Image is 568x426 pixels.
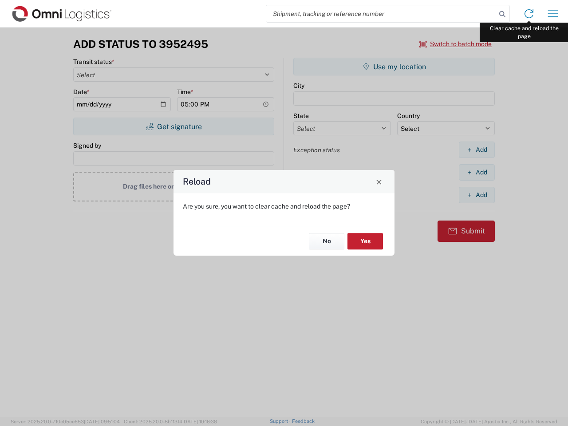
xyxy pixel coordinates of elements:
input: Shipment, tracking or reference number [266,5,496,22]
h4: Reload [183,175,211,188]
p: Are you sure, you want to clear cache and reload the page? [183,202,385,210]
button: No [309,233,344,249]
button: Yes [347,233,383,249]
button: Close [373,175,385,188]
